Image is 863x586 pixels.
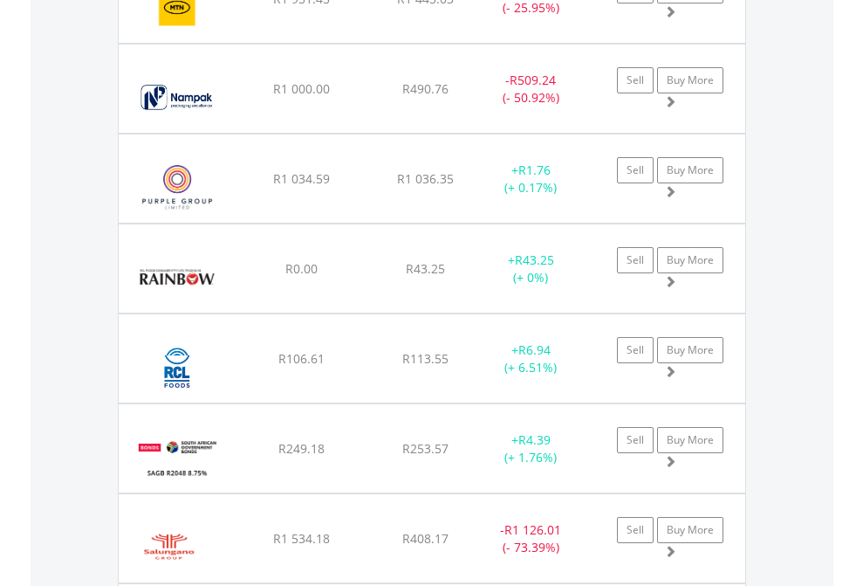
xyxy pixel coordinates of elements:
[476,252,586,286] div: + (+ 0%)
[273,170,330,187] span: R1 034.59
[518,431,551,448] span: R4.39
[127,66,226,128] img: EQU.ZA.NPK.png
[285,260,318,277] span: R0.00
[476,72,586,107] div: - (- 50.92%)
[402,350,449,367] span: R113.55
[518,162,551,178] span: R1.76
[127,426,228,488] img: EQU.ZA.R2048.png
[273,80,330,97] span: R1 000.00
[617,157,654,183] a: Sell
[127,516,216,578] img: EQU.ZA.SLG.png
[617,67,654,93] a: Sell
[402,80,449,97] span: R490.76
[510,72,556,88] span: R509.24
[278,350,325,367] span: R106.61
[657,517,723,543] a: Buy More
[278,440,325,457] span: R249.18
[657,427,723,453] a: Buy More
[518,341,551,358] span: R6.94
[402,440,449,457] span: R253.57
[617,517,654,543] a: Sell
[397,170,454,187] span: R1 036.35
[127,156,228,218] img: EQU.ZA.PPE.png
[617,247,654,273] a: Sell
[406,260,445,277] span: R43.25
[476,431,586,466] div: + (+ 1.76%)
[127,246,228,308] img: EQU.ZA.RBO.png
[657,247,723,273] a: Buy More
[476,162,586,196] div: + (+ 0.17%)
[476,341,586,376] div: + (+ 6.51%)
[402,530,449,547] span: R408.17
[657,337,723,363] a: Buy More
[504,521,561,538] span: R1 126.01
[476,521,586,556] div: - (- 73.39%)
[273,530,330,547] span: R1 534.18
[515,252,554,268] span: R43.25
[657,157,723,183] a: Buy More
[127,336,226,398] img: EQU.ZA.RCL.png
[657,67,723,93] a: Buy More
[617,337,654,363] a: Sell
[617,427,654,453] a: Sell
